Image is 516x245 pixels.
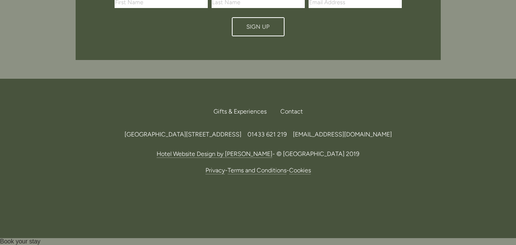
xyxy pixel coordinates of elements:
a: [EMAIL_ADDRESS][DOMAIN_NAME] [293,131,392,138]
a: Gifts & Experiences [214,103,273,120]
a: Hotel Website Design by [PERSON_NAME] [157,150,272,158]
button: Sign Up [232,17,285,36]
a: Privacy [205,167,225,174]
a: Cookies [289,167,311,174]
span: Gifts & Experiences [214,108,267,115]
span: [GEOGRAPHIC_DATA][STREET_ADDRESS] [125,131,241,138]
div: Contact [274,103,303,120]
span: 01433 621 219 [247,131,287,138]
span: Sign Up [246,23,270,30]
p: - © [GEOGRAPHIC_DATA] 2019 [76,149,441,159]
p: - - [76,165,441,175]
a: Terms and Conditions [228,167,286,174]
